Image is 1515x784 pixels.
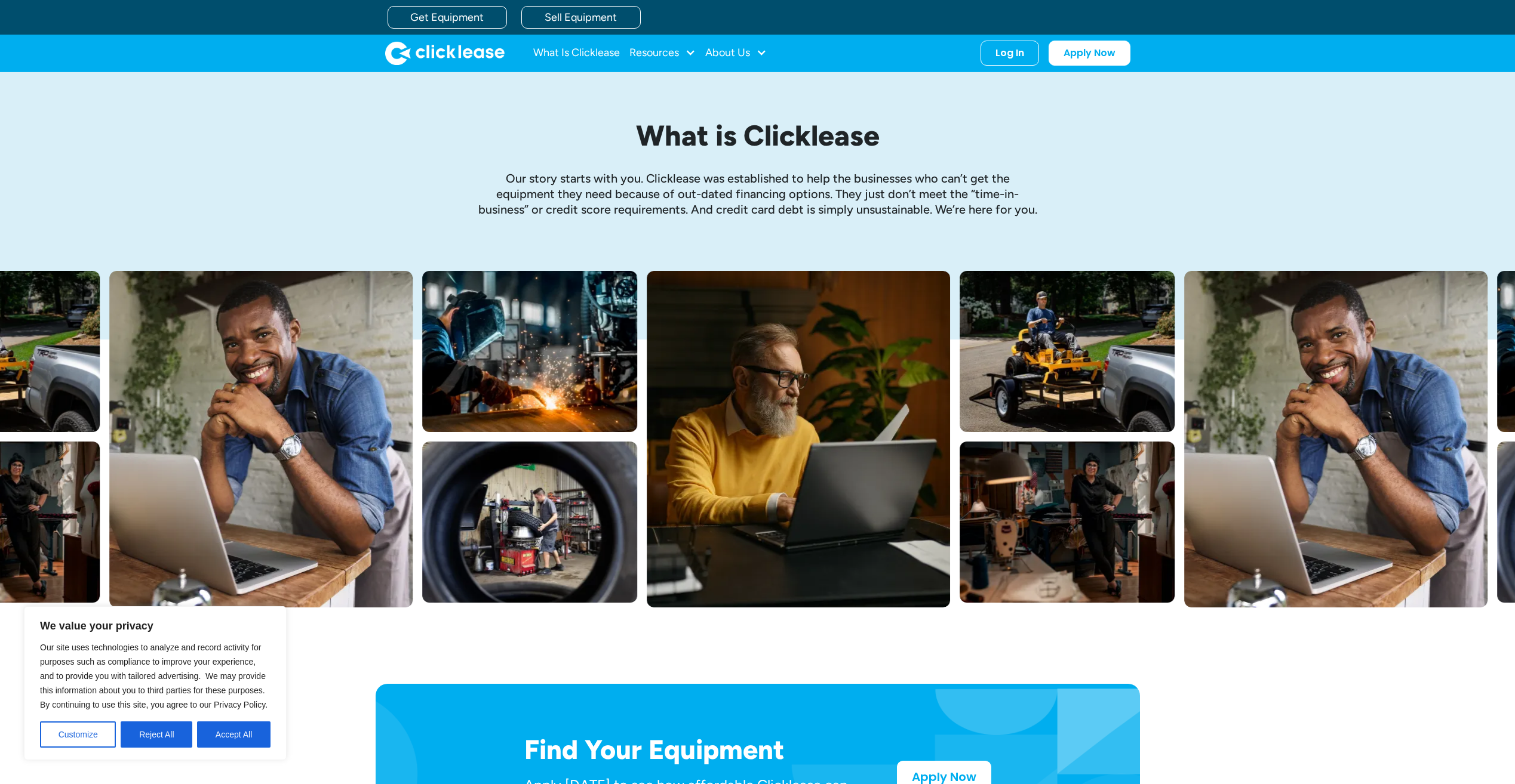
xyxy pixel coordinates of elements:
[385,41,505,65] img: Clicklease logo
[477,120,1038,152] h1: What is Clicklease
[1184,271,1488,607] img: A smiling man in a blue shirt and apron leaning over a table with a laptop
[995,47,1024,59] div: Log In
[24,606,287,760] div: We value your privacy
[1049,41,1130,66] a: Apply Now
[109,271,413,607] img: A smiling man in a blue shirt and apron leaning over a table with a laptop
[477,171,1038,217] p: Our story starts with you. Clicklease was established to help the businesses who can’t get the eq...
[388,6,507,29] a: Get Equipment
[960,442,1175,603] img: a woman standing next to a sewing machine
[385,41,505,65] a: home
[533,41,620,65] a: What Is Clicklease
[705,41,767,65] div: About Us
[422,442,637,603] img: A man fitting a new tire on a rim
[40,643,268,709] span: Our site uses technologies to analyze and record activity for purposes such as compliance to impr...
[960,271,1175,432] img: Man with hat and blue shirt driving a yellow lawn mower onto a trailer
[647,271,950,607] img: Bearded man in yellow sweter typing on his laptop while sitting at his desk
[521,6,641,29] a: Sell Equipment
[121,721,192,748] button: Reject All
[40,619,271,633] p: We value your privacy
[422,271,637,432] img: A welder in a large mask working on a large pipe
[197,721,271,748] button: Accept All
[524,734,859,765] h2: Find Your Equipment
[629,41,696,65] div: Resources
[40,721,116,748] button: Customize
